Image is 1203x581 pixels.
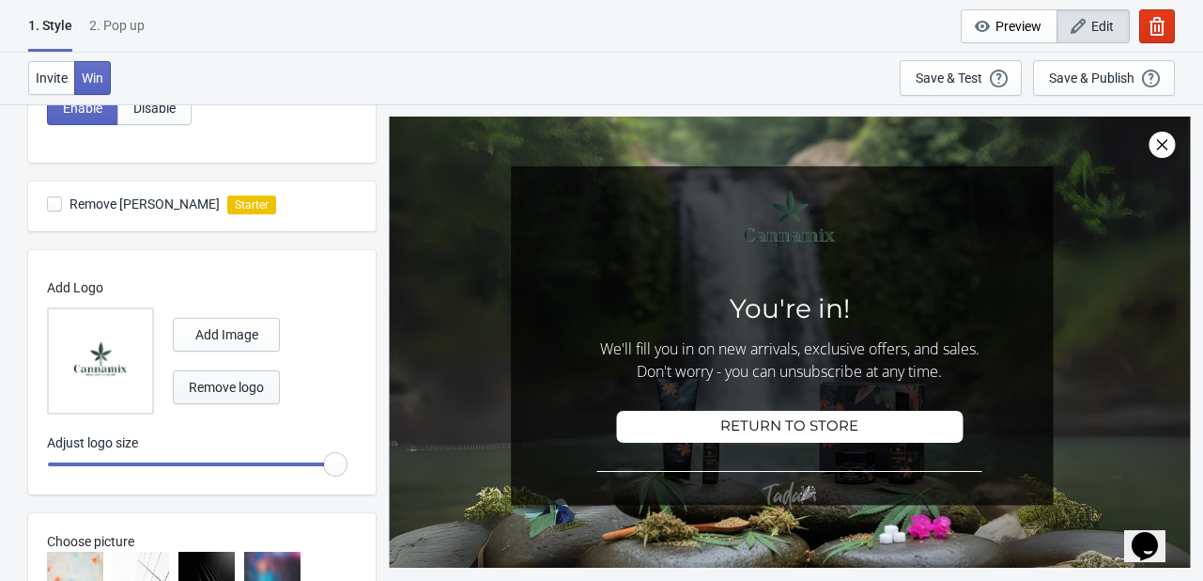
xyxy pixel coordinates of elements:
p: Choose picture [47,532,366,552]
span: Edit [1091,19,1114,34]
button: Win [74,61,111,95]
button: Save & Publish [1033,60,1175,96]
button: Add Image [173,318,280,352]
button: Disable [117,91,192,125]
span: Remove logo [189,380,264,395]
span: Enable [63,101,102,116]
span: Preview [995,19,1041,34]
p: Add Logo [47,278,347,298]
span: Win [82,71,103,86]
div: 1 . Style [28,16,72,52]
iframe: chat widget [1124,506,1184,562]
button: Invite [28,61,75,95]
span: Disable [133,101,176,116]
div: Save & Publish [1049,71,1134,86]
i: Starter [227,196,276,214]
button: Save & Test [900,60,1022,96]
span: Invite [36,71,68,86]
button: Enable [47,91,118,125]
button: Remove logo [173,370,280,404]
button: Preview [961,9,1057,43]
div: Save & Test [916,71,982,86]
span: Remove [PERSON_NAME] [69,195,220,213]
p: Adjust logo size [47,433,347,453]
button: Edit [1056,9,1130,43]
img: 1757412486993.png [68,328,133,394]
div: 2. Pop up [89,16,145,49]
span: Add Image [195,327,258,342]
